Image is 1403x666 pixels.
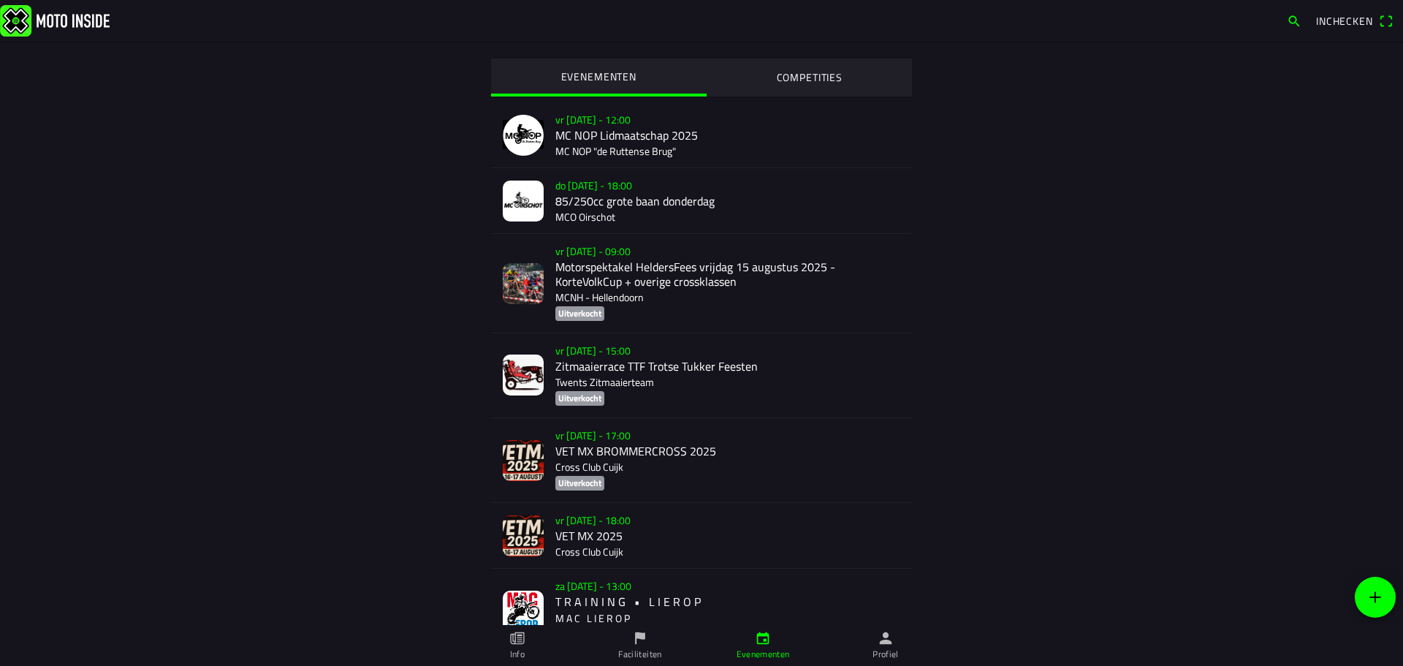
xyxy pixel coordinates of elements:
[491,234,912,333] a: vr [DATE] - 09:00Motorspektakel HeldersFees vrijdag 15 augustus 2025 - KorteVolkCup + overige cro...
[1316,13,1373,29] span: Inchecken
[491,58,707,97] ion-segment-button: EVENEMENTEN
[503,115,544,156] img: GmdhPuAHibeqhJsKIY2JiwLbclnkXaGSfbvBl2T8.png
[491,168,912,234] a: do [DATE] - 18:0085/250cc grote baan donderdagMCO Oirschot
[872,648,899,661] ion-label: Profiel
[491,503,912,569] a: vr [DATE] - 18:00VET MX 2025Cross Club Cuijk
[1309,8,1400,33] a: Incheckenqr scanner
[503,591,544,632] img: c0iYBUXoDeaukpUjKvbxM5WgCcdqEOJGrqgDHjjo.png
[632,630,648,646] ion-icon: flag
[491,569,912,654] a: za [DATE] - 13:00T R A I N I N G • L I E R O PM A C L I E R O P
[707,58,913,97] ion-segment-button: COMPETITIES
[503,515,544,556] img: ZbudpXhMoREDwX92u5ilukar5XmcvOOZpae40Uk3.jpg
[503,355,544,396] img: nqVjGR7w9L1lx1i9iSUta8yeC2jT49Su6SYODyDY.jpg
[503,263,544,304] img: ToOTEnApZJVj9Pzz1xRwSzyklFozcXcY1oM9IXHl.jpg
[503,440,544,481] img: cUzKkvrzoDV55mm8iTk0lzAdoz4YgRQGm4CXlmZj.jpg
[510,648,525,661] ion-label: Info
[491,418,912,503] a: vr [DATE] - 17:00VET MX BROMMERCROSS 2025Cross Club CuijkUitverkocht
[737,648,790,661] ion-label: Evenementen
[509,630,525,646] ion-icon: paper
[491,102,912,168] a: vr [DATE] - 12:00MC NOP Lidmaatschap 2025MC NOP "de Ruttense Brug"
[1280,8,1309,33] a: search
[503,181,544,222] img: 49bOUzry5ZunkF68li24h16UJcfgC0EJUCBRlIWP.jpg
[878,630,894,646] ion-icon: person
[755,630,771,646] ion-icon: calendar
[1366,589,1384,606] ion-icon: add
[618,648,661,661] ion-label: Faciliteiten
[491,333,912,418] a: vr [DATE] - 15:00Zitmaaierrace TTF Trotse Tukker FeestenTwents ZitmaaierteamUitverkocht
